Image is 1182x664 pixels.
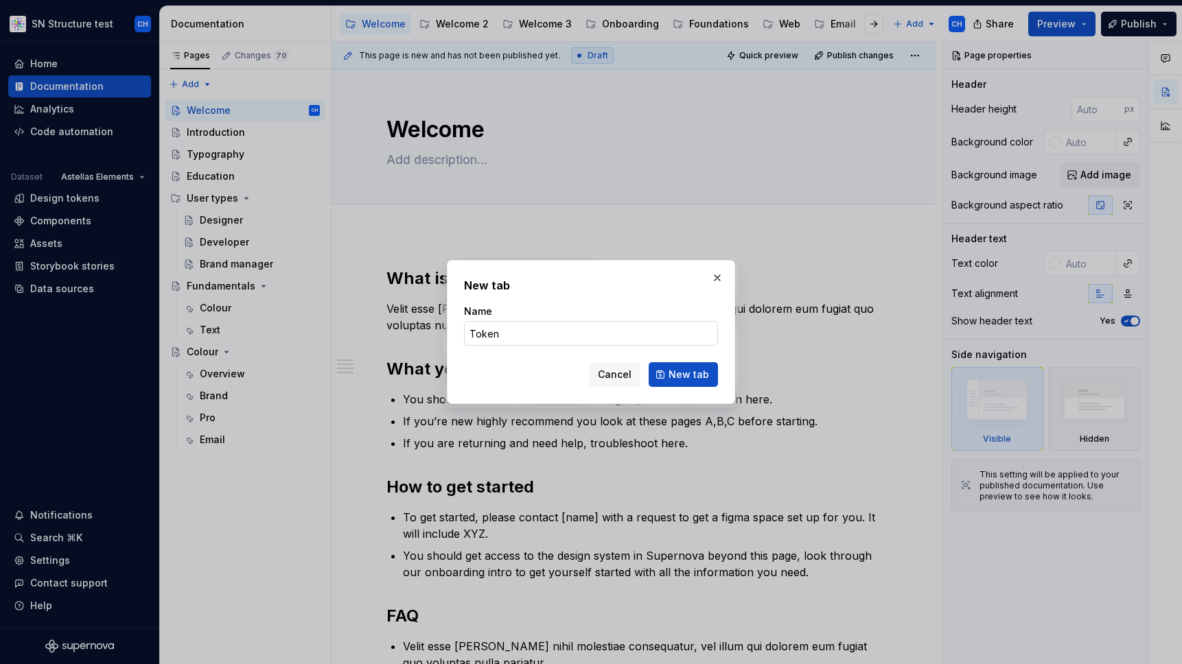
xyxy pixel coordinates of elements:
[649,362,718,387] button: New tab
[464,305,492,318] label: Name
[669,368,709,381] span: New tab
[589,362,640,387] button: Cancel
[598,368,631,381] span: Cancel
[464,277,718,294] h2: New tab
